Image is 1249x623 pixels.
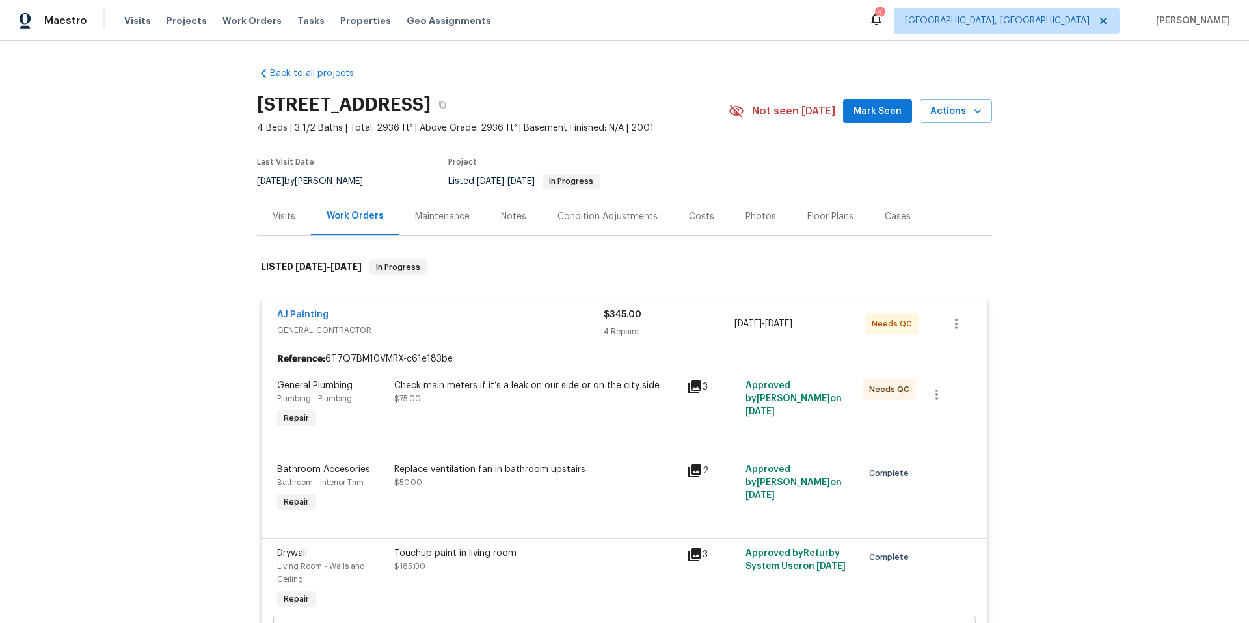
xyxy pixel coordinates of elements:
[394,379,679,392] div: Check main meters if it’s a leak on our side or on the city side
[277,352,325,365] b: Reference:
[687,463,738,479] div: 2
[257,177,284,186] span: [DATE]
[297,16,325,25] span: Tasks
[327,209,384,222] div: Work Orders
[277,563,365,583] span: Living Room - Walls and Ceiling
[257,122,729,135] span: 4 Beds | 3 1/2 Baths | Total: 2936 ft² | Above Grade: 2936 ft² | Basement Finished: N/A | 2001
[689,210,714,223] div: Costs
[278,412,314,425] span: Repair
[448,158,477,166] span: Project
[330,262,362,271] span: [DATE]
[745,465,842,500] span: Approved by [PERSON_NAME] on
[745,210,776,223] div: Photos
[734,319,762,328] span: [DATE]
[604,310,641,319] span: $345.00
[765,319,792,328] span: [DATE]
[872,317,917,330] span: Needs QC
[745,549,846,571] span: Approved by Refurby System User on
[745,491,775,500] span: [DATE]
[257,174,379,189] div: by [PERSON_NAME]
[277,479,364,486] span: Bathroom - Interior Trim
[745,381,842,416] span: Approved by [PERSON_NAME] on
[277,395,352,403] span: Plumbing - Plumbing
[752,105,835,118] span: Not seen [DATE]
[167,14,207,27] span: Projects
[340,14,391,27] span: Properties
[930,103,982,120] span: Actions
[415,210,470,223] div: Maintenance
[869,383,915,396] span: Needs QC
[371,261,425,274] span: In Progress
[394,463,679,476] div: Replace ventilation fan in bathroom upstairs
[278,592,314,605] span: Repair
[261,259,362,275] h6: LISTED
[843,99,912,124] button: Mark Seen
[262,347,987,371] div: 6T7Q7BM10VMRX-c61e183be
[477,177,535,186] span: -
[273,210,295,223] div: Visits
[816,562,846,571] span: [DATE]
[905,14,1090,27] span: [GEOGRAPHIC_DATA], [GEOGRAPHIC_DATA]
[124,14,151,27] span: Visits
[257,246,992,288] div: LISTED [DATE]-[DATE]In Progress
[295,262,362,271] span: -
[277,310,329,319] a: AJ Painting
[687,547,738,563] div: 3
[477,177,504,186] span: [DATE]
[394,395,421,403] span: $75.00
[257,158,314,166] span: Last Visit Date
[257,98,431,111] h2: [STREET_ADDRESS]
[507,177,535,186] span: [DATE]
[501,210,526,223] div: Notes
[544,178,598,185] span: In Progress
[277,465,370,474] span: Bathroom Accesories
[277,381,353,390] span: General Plumbing
[295,262,327,271] span: [DATE]
[394,547,679,560] div: Touchup paint in living room
[278,496,314,509] span: Repair
[1151,14,1229,27] span: [PERSON_NAME]
[869,551,914,564] span: Complete
[277,549,307,558] span: Drywall
[807,210,853,223] div: Floor Plans
[920,99,992,124] button: Actions
[407,14,491,27] span: Geo Assignments
[394,563,425,570] span: $185.00
[875,8,884,21] div: 2
[687,379,738,395] div: 3
[869,467,914,480] span: Complete
[394,479,422,486] span: $50.00
[885,210,911,223] div: Cases
[853,103,902,120] span: Mark Seen
[277,324,604,337] span: GENERAL_CONTRACTOR
[448,177,600,186] span: Listed
[745,407,775,416] span: [DATE]
[257,67,382,80] a: Back to all projects
[604,325,734,338] div: 4 Repairs
[734,317,792,330] span: -
[557,210,658,223] div: Condition Adjustments
[44,14,87,27] span: Maestro
[222,14,282,27] span: Work Orders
